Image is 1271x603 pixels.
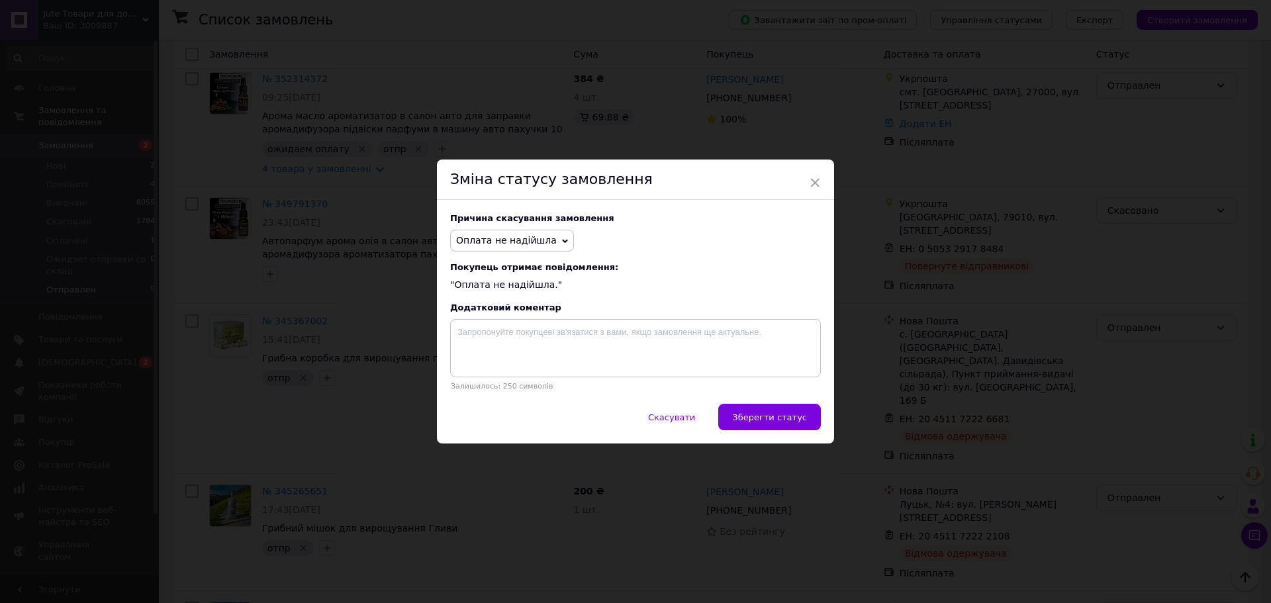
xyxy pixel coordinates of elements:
[732,412,807,422] span: Зберегти статус
[450,213,821,223] div: Причина скасування замовлення
[450,262,821,272] span: Покупець отримає повідомлення:
[456,235,557,246] span: Оплата не надійшла
[450,382,821,391] p: Залишилось: 250 символів
[718,404,821,430] button: Зберегти статус
[437,160,834,200] div: Зміна статусу замовлення
[634,404,709,430] button: Скасувати
[648,412,695,422] span: Скасувати
[809,171,821,194] span: ×
[450,302,821,312] div: Додатковий коментар
[450,262,821,292] div: "Оплата не надійшла."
